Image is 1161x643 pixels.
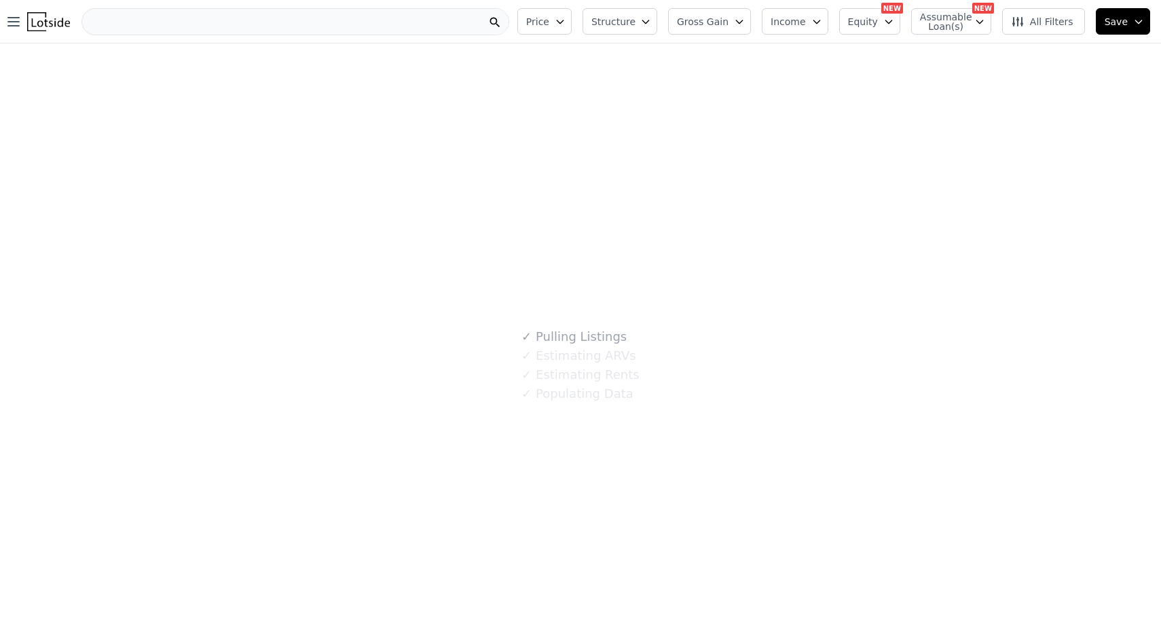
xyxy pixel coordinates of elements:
button: Assumable Loan(s) [911,8,991,35]
span: ✓ [521,387,532,401]
div: Estimating ARVs [521,346,635,365]
span: Save [1105,15,1128,29]
button: Save [1096,8,1150,35]
span: ✓ [521,349,532,363]
div: Estimating Rents [521,365,639,384]
span: ✓ [521,368,532,382]
span: Assumable Loan(s) [920,12,963,31]
span: Equity [848,15,878,29]
span: ✓ [521,330,532,344]
div: Pulling Listings [521,327,627,346]
button: Gross Gain [668,8,751,35]
div: NEW [972,3,994,14]
img: Lotside [27,12,70,31]
button: Price [517,8,572,35]
span: Structure [591,15,635,29]
button: Income [762,8,828,35]
span: All Filters [1011,15,1073,29]
button: All Filters [1002,8,1085,35]
div: NEW [881,3,903,14]
span: Gross Gain [677,15,729,29]
div: Populating Data [521,384,633,403]
span: Income [771,15,806,29]
button: Structure [583,8,657,35]
span: Price [526,15,549,29]
button: Equity [839,8,900,35]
